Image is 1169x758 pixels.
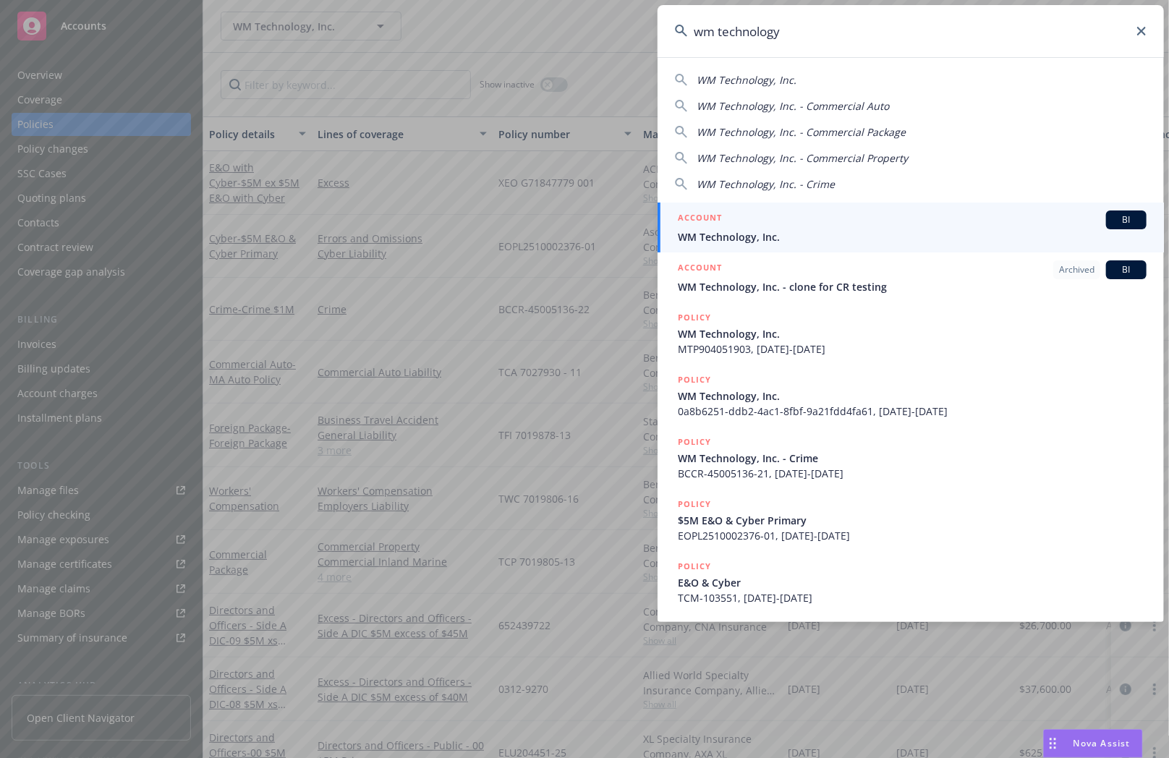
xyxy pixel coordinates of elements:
[658,551,1164,613] a: POLICYE&O & CyberTCM-103551, [DATE]-[DATE]
[678,528,1147,543] span: EOPL2510002376-01, [DATE]-[DATE]
[658,427,1164,489] a: POLICYWM Technology, Inc. - CrimeBCCR-45005136-21, [DATE]-[DATE]
[697,151,908,165] span: WM Technology, Inc. - Commercial Property
[1074,737,1131,749] span: Nova Assist
[1043,729,1143,758] button: Nova Assist
[697,73,796,87] span: WM Technology, Inc.
[678,575,1147,590] span: E&O & Cyber
[678,388,1147,404] span: WM Technology, Inc.
[678,341,1147,357] span: MTP904051903, [DATE]-[DATE]
[697,177,835,191] span: WM Technology, Inc. - Crime
[658,302,1164,365] a: POLICYWM Technology, Inc.MTP904051903, [DATE]-[DATE]
[658,5,1164,57] input: Search...
[678,260,722,278] h5: ACCOUNT
[697,99,889,113] span: WM Technology, Inc. - Commercial Auto
[678,559,711,574] h5: POLICY
[678,310,711,325] h5: POLICY
[678,497,711,511] h5: POLICY
[697,125,906,139] span: WM Technology, Inc. - Commercial Package
[658,365,1164,427] a: POLICYWM Technology, Inc.0a8b6251-ddb2-4ac1-8fbf-9a21fdd4fa61, [DATE]-[DATE]
[1059,263,1094,276] span: Archived
[678,210,722,228] h5: ACCOUNT
[658,252,1164,302] a: ACCOUNTArchivedBIWM Technology, Inc. - clone for CR testing
[678,279,1147,294] span: WM Technology, Inc. - clone for CR testing
[678,372,711,387] h5: POLICY
[678,451,1147,466] span: WM Technology, Inc. - Crime
[678,404,1147,419] span: 0a8b6251-ddb2-4ac1-8fbf-9a21fdd4fa61, [DATE]-[DATE]
[678,466,1147,481] span: BCCR-45005136-21, [DATE]-[DATE]
[658,203,1164,252] a: ACCOUNTBIWM Technology, Inc.
[678,590,1147,605] span: TCM-103551, [DATE]-[DATE]
[678,229,1147,244] span: WM Technology, Inc.
[678,326,1147,341] span: WM Technology, Inc.
[1112,213,1141,226] span: BI
[1044,730,1062,757] div: Drag to move
[658,489,1164,551] a: POLICY$5M E&O & Cyber PrimaryEOPL2510002376-01, [DATE]-[DATE]
[678,513,1147,528] span: $5M E&O & Cyber Primary
[1112,263,1141,276] span: BI
[678,435,711,449] h5: POLICY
